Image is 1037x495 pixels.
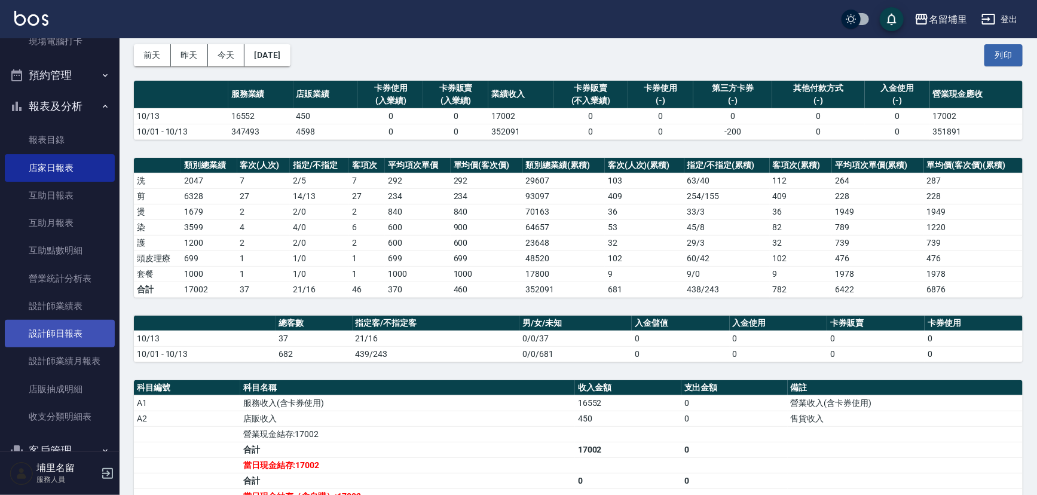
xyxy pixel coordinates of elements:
[228,124,293,139] td: 347493
[134,266,181,282] td: 套餐
[488,108,553,124] td: 17002
[451,282,523,297] td: 460
[488,81,553,109] th: 業績收入
[181,204,237,219] td: 1679
[358,108,423,124] td: 0
[730,346,827,362] td: 0
[237,235,290,250] td: 2
[553,108,628,124] td: 0
[290,173,349,188] td: 2 / 5
[770,282,833,297] td: 782
[385,173,450,188] td: 292
[556,82,625,94] div: 卡券販賣
[240,473,575,488] td: 合計
[930,108,1023,124] td: 17002
[770,204,833,219] td: 36
[775,82,862,94] div: 其他付款方式
[276,316,353,331] th: 總客數
[605,204,684,219] td: 36
[240,395,575,411] td: 服務收入(含卡券使用)
[575,411,681,426] td: 450
[605,219,684,235] td: 53
[349,188,386,204] td: 27
[924,158,1023,173] th: 單均價(客次價)(累積)
[276,346,353,362] td: 682
[358,124,423,139] td: 0
[924,188,1023,204] td: 228
[924,250,1023,266] td: 476
[770,219,833,235] td: 82
[556,94,625,107] div: (不入業績)
[5,126,115,154] a: 報表目錄
[684,266,770,282] td: 9 / 0
[775,94,862,107] div: (-)
[628,108,693,124] td: 0
[770,235,833,250] td: 32
[684,250,770,266] td: 60 / 42
[575,473,681,488] td: 0
[5,292,115,320] a: 設計師業績表
[134,316,1023,362] table: a dense table
[684,282,770,297] td: 438/243
[293,108,359,124] td: 450
[684,188,770,204] td: 254 / 155
[349,219,386,235] td: 6
[684,235,770,250] td: 29 / 3
[385,158,450,173] th: 平均項次單價
[451,219,523,235] td: 900
[832,173,924,188] td: 264
[827,331,925,346] td: 0
[832,158,924,173] th: 平均項次單價(累積)
[290,250,349,266] td: 1 / 0
[134,219,181,235] td: 染
[237,204,290,219] td: 2
[519,316,632,331] th: 男/女/未知
[134,380,240,396] th: 科目編號
[353,331,520,346] td: 21/16
[134,44,171,66] button: 前天
[827,346,925,362] td: 0
[880,7,904,31] button: save
[10,462,33,485] img: Person
[237,158,290,173] th: 客次(人次)
[832,282,924,297] td: 6422
[523,204,605,219] td: 70163
[134,395,240,411] td: A1
[929,12,967,27] div: 名留埔里
[290,266,349,282] td: 1 / 0
[5,347,115,375] a: 設計師業績月報表
[788,380,1023,396] th: 備註
[832,219,924,235] td: 789
[134,124,228,139] td: 10/01 - 10/13
[228,108,293,124] td: 16552
[426,94,485,107] div: (入業績)
[349,235,386,250] td: 2
[293,124,359,139] td: 4598
[770,188,833,204] td: 409
[228,81,293,109] th: 服務業績
[910,7,972,32] button: 名留埔里
[349,282,386,297] td: 46
[240,442,575,457] td: 合計
[385,219,450,235] td: 600
[134,158,1023,298] table: a dense table
[865,108,930,124] td: 0
[681,473,788,488] td: 0
[237,219,290,235] td: 4
[385,204,450,219] td: 840
[237,188,290,204] td: 27
[385,188,450,204] td: 234
[385,235,450,250] td: 600
[290,158,349,173] th: 指定/不指定
[832,188,924,204] td: 228
[631,94,690,107] div: (-)
[684,173,770,188] td: 63 / 40
[632,316,729,331] th: 入金儲值
[353,346,520,362] td: 439/243
[349,266,386,282] td: 1
[696,94,769,107] div: (-)
[730,316,827,331] th: 入金使用
[451,188,523,204] td: 234
[423,108,488,124] td: 0
[628,124,693,139] td: 0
